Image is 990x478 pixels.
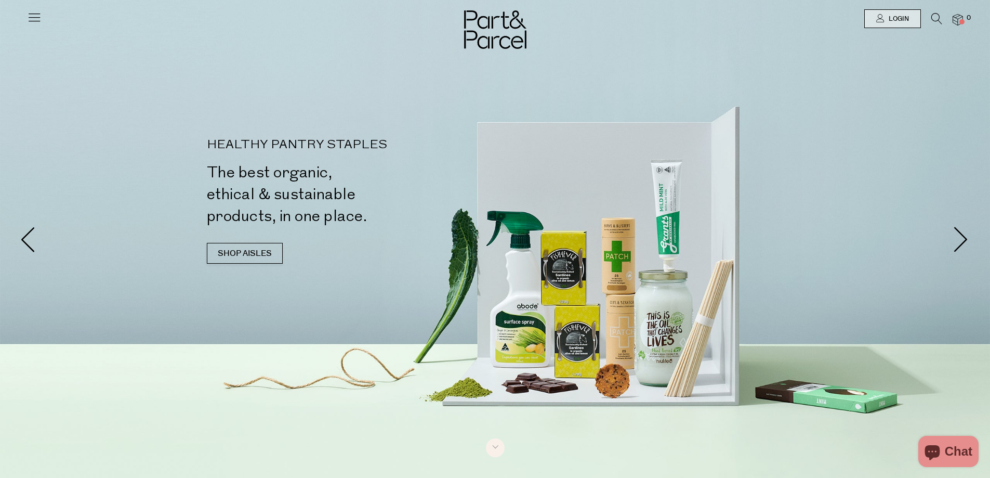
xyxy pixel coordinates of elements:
a: Login [864,9,921,28]
img: Part&Parcel [464,10,526,49]
a: 0 [953,14,963,25]
inbox-online-store-chat: Shopify online store chat [915,436,982,470]
h2: The best organic, ethical & sustainable products, in one place. [207,162,499,227]
span: Login [886,15,909,23]
p: HEALTHY PANTRY STAPLES [207,139,499,151]
span: 0 [964,14,973,23]
a: SHOP AISLES [207,243,283,264]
